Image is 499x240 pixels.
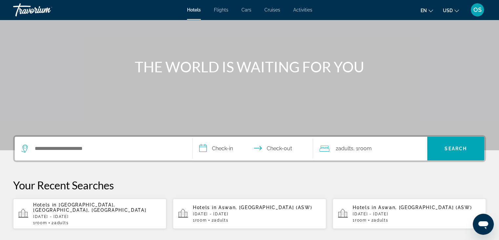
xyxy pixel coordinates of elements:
span: Adults [338,145,353,152]
input: Search hotel destination [34,144,182,154]
span: Room [358,145,371,152]
span: 2 [335,144,353,153]
span: Adults [54,221,69,225]
p: [DATE] - [DATE] [193,212,321,216]
a: Cruises [264,7,280,12]
span: OS [473,7,482,13]
h1: THE WORLD IS WAITING FOR YOU [127,58,373,75]
span: [GEOGRAPHIC_DATA], [GEOGRAPHIC_DATA], [GEOGRAPHIC_DATA] [33,202,146,213]
span: Room [355,218,367,223]
a: Hotels [187,7,201,12]
button: Hotels in Aswan, [GEOGRAPHIC_DATA] (ASW)[DATE] - [DATE]1Room2Adults [173,198,326,229]
span: 1 [193,218,207,223]
button: Search [427,137,484,160]
button: Hotels in [GEOGRAPHIC_DATA], [GEOGRAPHIC_DATA], [GEOGRAPHIC_DATA][DATE] - [DATE]1Room2Adults [13,198,166,229]
span: Aswan, [GEOGRAPHIC_DATA] (ASW) [218,205,312,210]
span: Hotels in [353,205,376,210]
span: 1 [353,218,366,223]
span: Aswan, [GEOGRAPHIC_DATA] (ASW) [378,205,472,210]
div: Search widget [15,137,484,160]
span: en [421,8,427,13]
iframe: Button to launch messaging window [473,214,494,235]
span: Hotels in [33,202,57,207]
span: Room [195,218,207,223]
span: 2 [371,218,388,223]
button: Change language [421,6,433,15]
span: Hotels in [193,205,217,210]
p: Your Recent Searches [13,179,486,192]
p: [DATE] - [DATE] [33,214,161,219]
p: [DATE] - [DATE] [353,212,481,216]
span: 1 [33,221,47,225]
span: USD [443,8,453,13]
a: Travorium [13,1,79,18]
a: Flights [214,7,228,12]
span: Search [445,146,467,151]
span: , 1 [353,144,371,153]
span: 2 [211,218,228,223]
button: User Menu [469,3,486,17]
span: Adults [374,218,388,223]
button: Select check in and out date [193,137,313,160]
button: Travelers: 2 adults, 0 children [313,137,427,160]
a: Activities [293,7,312,12]
button: Change currency [443,6,459,15]
span: Room [35,221,47,225]
a: Cars [241,7,251,12]
span: Adults [214,218,228,223]
button: Hotels in Aswan, [GEOGRAPHIC_DATA] (ASW)[DATE] - [DATE]1Room2Adults [333,198,486,229]
span: 2 [52,221,69,225]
